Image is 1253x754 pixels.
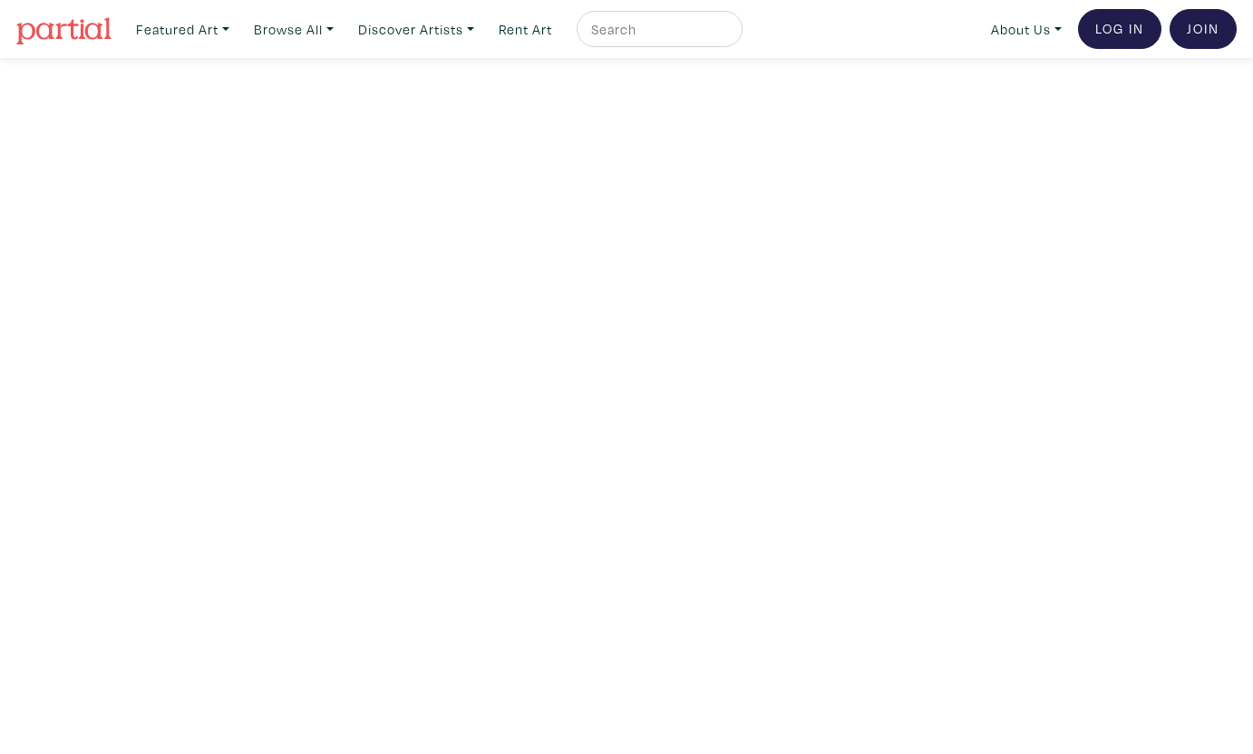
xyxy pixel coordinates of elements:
[1078,9,1161,49] a: Log In
[589,18,725,41] input: Search
[983,11,1070,48] a: About Us
[350,11,482,48] a: Discover Artists
[1170,9,1237,49] a: Join
[491,11,560,48] a: Rent Art
[246,11,342,48] a: Browse All
[128,11,238,48] a: Featured Art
